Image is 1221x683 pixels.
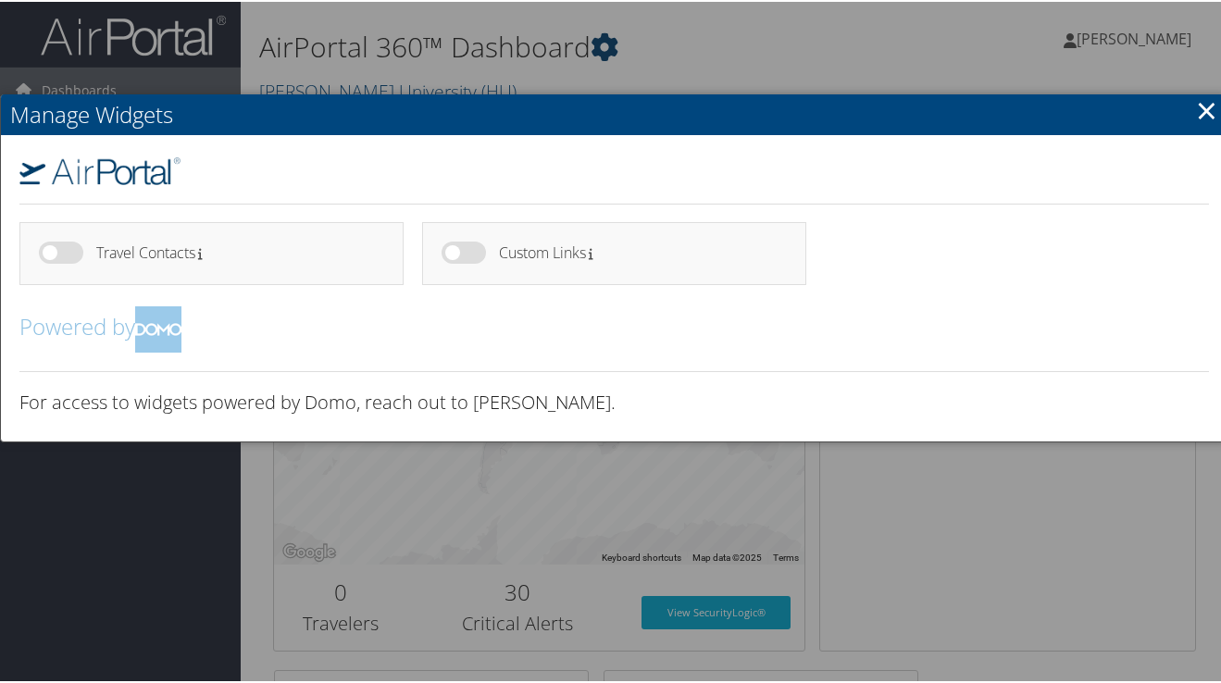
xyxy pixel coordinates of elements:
[499,243,773,259] h4: Custom Links
[19,388,1209,414] h3: For access to widgets powered by Domo, reach out to [PERSON_NAME].
[135,304,181,351] img: domo-logo.png
[96,243,370,259] h4: Travel Contacts
[19,155,181,183] img: airportal-logo.png
[19,304,1209,351] h2: Powered by
[1196,90,1217,127] a: Close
